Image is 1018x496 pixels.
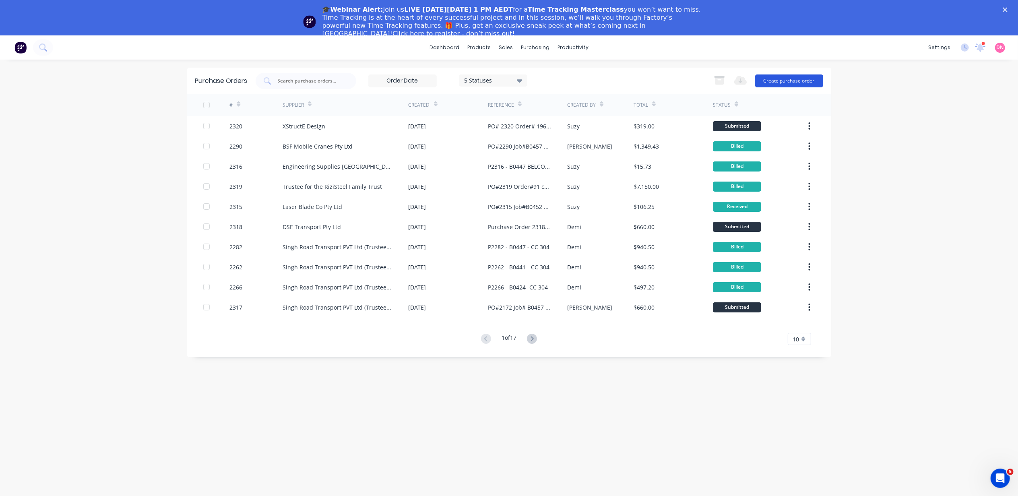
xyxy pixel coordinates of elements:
img: Factory [14,41,27,54]
div: Engineering Supplies [GEOGRAPHIC_DATA] [283,162,392,171]
div: Demi [567,243,581,251]
div: 2318 [229,223,242,231]
div: Billed [713,141,761,151]
div: Purchase Order 2318 B0447 - Cowell - FF Walls Cost Code 304 [488,223,551,231]
div: Total [634,101,648,109]
div: [DATE] [409,223,426,231]
div: Singh Road Transport PVT Ltd (Trustee for [PERSON_NAME] Transport Service) [283,283,392,291]
div: Received [713,202,761,212]
div: PO#2319 Order#91 cc#300 INV-2232 [488,182,551,191]
div: 2320 [229,122,242,130]
div: $319.00 [634,122,655,130]
div: P2316 - B0447 BELCORP - CC 301 [488,162,551,171]
div: $660.00 [634,223,655,231]
div: Singh Road Transport PVT Ltd (Trustee for [PERSON_NAME] Transport Service) [283,263,392,271]
div: [DATE] [409,142,426,151]
div: [DATE] [409,162,426,171]
div: [DATE] [409,243,426,251]
div: Submitted [713,222,761,232]
div: Purchase Orders [195,76,248,86]
div: 2266 [229,283,242,291]
div: $940.50 [634,263,655,271]
div: Singh Road Transport PVT Ltd (Trustee for [PERSON_NAME] Transport Service) [283,303,392,312]
b: Time Tracking Masterclass [528,6,624,13]
div: [DATE] [409,303,426,312]
div: 2317 [229,303,242,312]
div: Suzy [567,162,580,171]
div: Join us for a you won’t want to miss. Time Tracking is at the heart of every successful project a... [322,6,702,38]
div: $1,349.43 [634,142,659,151]
div: [DATE] [409,122,426,130]
div: Laser Blade Co Pty Ltd [283,203,342,211]
div: $497.20 [634,283,655,291]
div: DSE Transport Pty Ltd [283,223,341,231]
div: $106.25 [634,203,655,211]
div: settings [924,41,954,54]
div: $7,150.00 [634,182,659,191]
span: DN [997,44,1004,51]
a: dashboard [425,41,463,54]
div: BSF Mobile Cranes Pty Ltd [283,142,353,151]
div: # [229,101,233,109]
div: Billed [713,262,761,272]
div: Demi [567,223,581,231]
div: Billed [713,182,761,192]
div: Billed [713,161,761,172]
div: Submitted [713,121,761,131]
div: $15.73 [634,162,651,171]
div: 2290 [229,142,242,151]
img: Profile image for Team [303,15,316,28]
span: 10 [793,335,799,343]
div: P2262 - B0441 - CC 304 [488,263,549,271]
div: Billed [713,242,761,252]
div: Singh Road Transport PVT Ltd (Trustee for [PERSON_NAME] Transport Service) [283,243,392,251]
div: [DATE] [409,263,426,271]
div: Created [409,101,430,109]
div: Demi [567,283,581,291]
input: Search purchase orders... [277,77,344,85]
div: XStructE Design [283,122,325,130]
div: Suzy [567,122,580,130]
div: [DATE] [409,283,426,291]
div: PO#2172 Job# B0457 Belcorp CC#304 [488,303,551,312]
div: P2282 - B0447 - CC 304 [488,243,549,251]
div: Reference [488,101,514,109]
a: Click here to register - don’t miss out! [392,30,515,37]
div: Submitted [713,302,761,312]
div: P2266 - B0424- CC 304 [488,283,548,291]
b: LIVE [DATE][DATE] 1 PM AEDT [404,6,513,13]
div: 5 Statuses [464,76,522,85]
div: PO#2290 Job#B0457 cc#306 Quote Number 4715-2 [488,142,551,151]
div: 2316 [229,162,242,171]
div: productivity [553,41,593,54]
span: 5 [1007,469,1014,475]
div: Status [713,101,731,109]
iframe: Intercom live chat [991,469,1010,488]
input: Order Date [369,75,436,87]
div: Close [1003,7,1011,12]
div: Suzy [567,203,580,211]
button: Create purchase order [755,74,823,87]
div: Trustee for the RiziSteel Family Trust [283,182,382,191]
div: Created By [567,101,596,109]
div: [DATE] [409,182,426,191]
div: [DATE] [409,203,426,211]
div: purchasing [517,41,553,54]
div: [PERSON_NAME] [567,303,612,312]
div: $940.50 [634,243,655,251]
b: 🎓Webinar Alert: [322,6,383,13]
div: 2262 [229,263,242,271]
div: 1 of 17 [502,333,516,345]
div: 2319 [229,182,242,191]
div: $660.00 [634,303,655,312]
div: 2315 [229,203,242,211]
div: PO#2315 Job#B0452 cc#302 [488,203,551,211]
div: Billed [713,282,761,292]
div: PO# 2320 Order# 196 cc#305 [488,122,551,130]
div: Supplier [283,101,304,109]
div: [PERSON_NAME] [567,142,612,151]
div: 2282 [229,243,242,251]
div: Demi [567,263,581,271]
div: Suzy [567,182,580,191]
div: products [463,41,495,54]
